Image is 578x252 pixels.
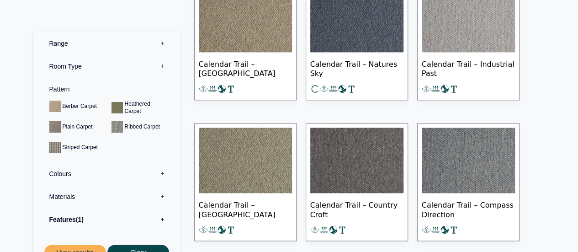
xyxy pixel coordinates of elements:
label: Colours [40,162,174,185]
a: Calendar Trail – Country Croft [306,123,408,241]
label: Materials [40,185,174,208]
label: Pattern [40,78,174,101]
label: Features [40,208,174,231]
span: Calendar Trail – [GEOGRAPHIC_DATA] [199,193,292,225]
span: Calendar Trail – Compass Direction [422,193,515,225]
span: Calendar Trail – Country Croft [310,193,403,225]
label: Room Type [40,55,174,78]
span: 1 [76,216,84,223]
a: Calendar Trail – Compass Direction [417,123,520,241]
span: Calendar Trail – Industrial Past [422,52,515,84]
span: Calendar Trail – [GEOGRAPHIC_DATA] [199,52,292,84]
label: Range [40,32,174,55]
a: Calendar Trail – [GEOGRAPHIC_DATA] [194,123,297,241]
span: Calendar Trail – Natures Sky [310,52,403,84]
